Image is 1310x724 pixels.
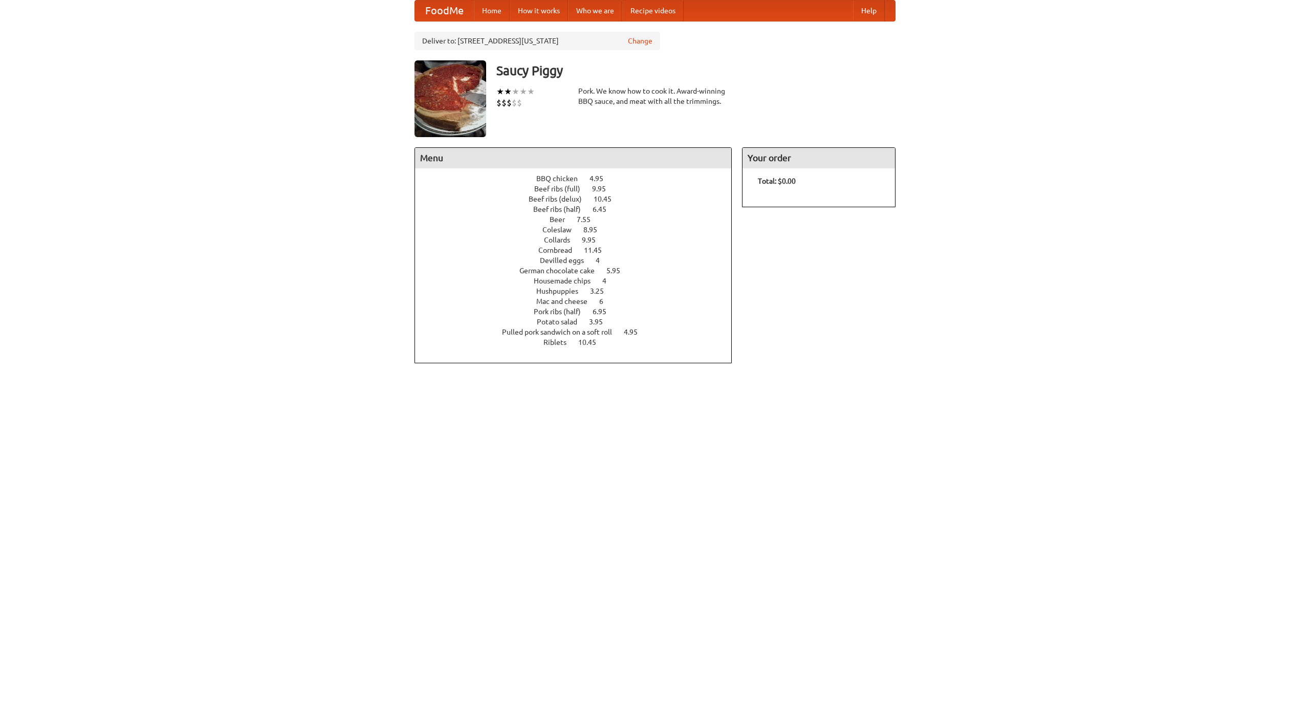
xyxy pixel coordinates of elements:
a: Help [853,1,885,21]
a: Beef ribs (full) 9.95 [534,185,625,193]
span: Riblets [543,338,577,346]
span: Mac and cheese [536,297,598,305]
img: angular.jpg [414,60,486,137]
a: Change [628,36,652,46]
b: Total: $0.00 [758,177,796,185]
span: Collards [544,236,580,244]
a: Hushpuppies 3.25 [536,287,623,295]
span: 10.45 [594,195,622,203]
span: 4 [602,277,617,285]
a: Mac and cheese 6 [536,297,622,305]
a: BBQ chicken 4.95 [536,174,622,183]
h4: Your order [743,148,895,168]
li: $ [501,97,507,108]
a: Beer 7.55 [550,215,609,224]
a: Potato salad 3.95 [537,318,622,326]
h3: Saucy Piggy [496,60,896,81]
span: Coleslaw [542,226,582,234]
li: $ [512,97,517,108]
span: Potato salad [537,318,587,326]
a: Pork ribs (half) 6.95 [534,308,625,316]
span: Beef ribs (delux) [529,195,592,203]
h4: Menu [415,148,731,168]
a: Who we are [568,1,622,21]
a: Riblets 10.45 [543,338,615,346]
span: 4.95 [589,174,614,183]
span: 10.45 [578,338,606,346]
span: Pulled pork sandwich on a soft roll [502,328,622,336]
span: Cornbread [538,246,582,254]
div: Deliver to: [STREET_ADDRESS][US_STATE] [414,32,660,50]
a: Collards 9.95 [544,236,615,244]
span: 9.95 [582,236,606,244]
a: Coleslaw 8.95 [542,226,616,234]
a: Home [474,1,510,21]
span: BBQ chicken [536,174,588,183]
span: 6 [599,297,614,305]
a: Housemade chips 4 [534,277,625,285]
span: Hushpuppies [536,287,588,295]
li: ★ [496,86,504,97]
a: German chocolate cake 5.95 [519,267,639,275]
span: Pork ribs (half) [534,308,591,316]
a: Beef ribs (delux) 10.45 [529,195,630,203]
span: Housemade chips [534,277,601,285]
li: ★ [504,86,512,97]
span: 4.95 [624,328,648,336]
a: Beef ribs (half) 6.45 [533,205,625,213]
span: 8.95 [583,226,607,234]
span: 11.45 [584,246,612,254]
div: Pork. We know how to cook it. Award-winning BBQ sauce, and meat with all the trimmings. [578,86,732,106]
span: Beef ribs (full) [534,185,591,193]
li: $ [517,97,522,108]
li: $ [496,97,501,108]
li: ★ [527,86,535,97]
span: Devilled eggs [540,256,594,265]
a: FoodMe [415,1,474,21]
span: 4 [596,256,610,265]
li: ★ [519,86,527,97]
span: 5.95 [606,267,630,275]
span: 7.55 [577,215,601,224]
a: Recipe videos [622,1,684,21]
a: Cornbread 11.45 [538,246,621,254]
a: Devilled eggs 4 [540,256,619,265]
a: Pulled pork sandwich on a soft roll 4.95 [502,328,657,336]
span: 9.95 [592,185,616,193]
span: 6.95 [593,308,617,316]
span: Beef ribs (half) [533,205,591,213]
span: Beer [550,215,575,224]
a: How it works [510,1,568,21]
span: 3.25 [590,287,614,295]
li: $ [507,97,512,108]
span: 3.95 [589,318,613,326]
span: German chocolate cake [519,267,605,275]
span: 6.45 [593,205,617,213]
li: ★ [512,86,519,97]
